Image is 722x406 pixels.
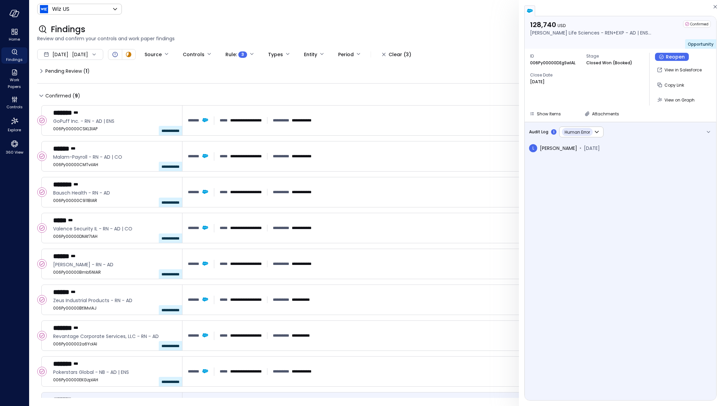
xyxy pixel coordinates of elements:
div: Types [268,49,283,60]
button: Attachments [582,110,622,118]
div: Rule : [225,49,247,60]
span: Zeus Industrial Products - RN - AD [53,297,177,304]
div: Confirmed [37,116,47,125]
span: Review and confirm your controls and work paper findings [37,35,714,42]
div: Explore [1,115,27,134]
p: View in Salesforce [664,67,702,73]
span: 006Py00000Bt1MvIAJ [53,305,177,312]
span: Pending Review [45,66,90,76]
span: Human Error [565,129,590,135]
img: salesforce [526,7,533,14]
div: 360 View [1,138,27,156]
div: Confirmed [37,259,47,269]
div: Confirmed [37,331,47,340]
p: [DATE] [530,78,545,85]
span: Controls [6,104,23,110]
img: Icon [40,5,48,13]
span: Close Date [530,72,581,78]
button: View in Salesforce [655,64,704,76]
div: ( ) [83,67,90,75]
span: 006Py00000Bmb5NIAR [53,269,177,276]
span: 006Py00000DNAf7IAH [53,233,177,240]
span: [PERSON_NAME] [540,144,577,152]
span: Home [9,36,20,43]
div: Home [1,27,27,43]
p: 1 [553,130,554,135]
button: Reopen [655,53,689,61]
span: 360 View [6,149,23,156]
div: Controls [183,49,204,60]
span: Opportunity [688,41,714,47]
div: Open [111,50,119,59]
span: Explore [8,127,21,133]
span: 1 [86,68,87,74]
div: L [529,144,537,152]
span: Show Items [537,111,561,117]
div: Confirmed [37,187,47,197]
span: Findings [6,56,23,63]
div: Entity [304,49,317,60]
span: [DATE] [52,51,68,58]
span: Malam-Payroll - RN - AD | CO [53,153,177,161]
p: 006Py00000DEgSwIAL [530,60,575,66]
span: 006Py00000CMTviIAH [53,161,177,168]
p: [PERSON_NAME] Life Sciences - REN+EXP - AD | ENS | SN [530,29,652,37]
button: View on Graph [655,94,697,106]
span: Confirmed [45,90,80,101]
span: 006Py000002a6YoIAI [53,341,177,347]
span: Valence Security IL - RN - AD | CO [53,225,177,232]
button: Clear (3) [376,49,417,60]
span: 006Py00000EKGzpIAH [53,377,177,383]
div: Clear (3) [389,50,411,59]
span: Stage [586,53,637,60]
span: 9 [75,92,78,99]
span: 006Py00000CSKL3IAP [53,126,177,132]
div: Findings [1,47,27,64]
p: Wiz US [52,5,69,13]
p: 128,740 [530,20,652,29]
button: Copy Link [655,79,687,91]
span: 3 [241,51,244,58]
div: Controls [1,95,27,111]
span: Findings [51,24,85,35]
div: Period [338,49,354,60]
span: Reopen [666,53,685,61]
p: Closed Won (Booked) [586,60,632,66]
span: [DATE] [584,144,600,152]
span: USD [557,23,566,28]
div: In Progress [125,50,133,59]
span: ID [530,53,581,60]
button: Show Items [527,110,564,118]
div: Confirmed [37,295,47,304]
span: Work Papers [4,76,25,90]
div: ( ) [72,92,80,99]
span: Tweedy Browne - RN - AD [53,261,177,268]
div: Confirmed [37,367,47,376]
div: Confirmed [37,152,47,161]
div: Work Papers [1,68,27,91]
span: Pokerstars Global - NB - AD | ENS [53,368,177,376]
span: GoPuff Inc. - RN - AD | ENS [53,117,177,125]
span: 006Py00000C911BIAR [53,197,177,204]
div: Confirmed [37,223,47,233]
span: View on Graph [664,97,695,103]
span: Copy Link [664,82,684,88]
div: Confirmed [683,20,711,28]
span: Audit Log [529,129,548,135]
span: Attachments [592,111,619,117]
span: Bausch Health - RN - AD [53,189,177,197]
span: Revantage Corporate Services, LLC - RN - AD [53,333,177,340]
div: Source [145,49,162,60]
